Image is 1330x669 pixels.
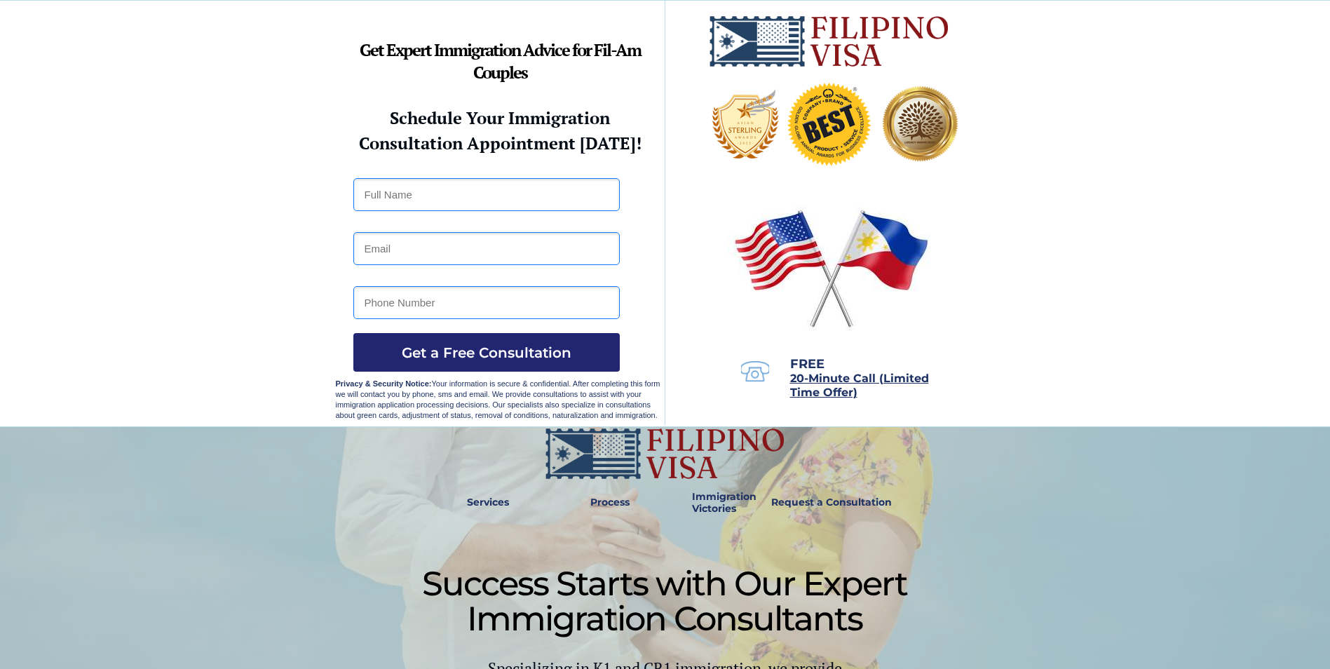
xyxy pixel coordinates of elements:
input: Phone Number [353,286,620,319]
input: Email [353,232,620,265]
strong: Privacy & Security Notice: [336,379,432,388]
span: Your information is secure & confidential. After completing this form we will contact you by phon... [336,379,660,419]
strong: Consultation Appointment [DATE]! [359,132,642,154]
strong: Immigration Victories [692,490,756,515]
strong: Request a Consultation [771,496,892,508]
a: 20-Minute Call (Limited Time Offer) [790,373,929,398]
a: Request a Consultation [765,487,898,519]
a: Immigration Victories [686,487,733,519]
a: Services [458,487,519,519]
input: Full Name [353,178,620,211]
span: FREE [790,356,825,372]
strong: Services [467,496,509,508]
span: 20-Minute Call (Limited Time Offer) [790,372,929,399]
span: Success Starts with Our Expert Immigration Consultants [422,563,907,639]
strong: Schedule Your Immigration [390,107,610,129]
strong: Get Expert Immigration Advice for Fil-Am Couples [360,39,641,83]
span: Get a Free Consultation [353,344,620,361]
strong: Process [590,496,630,508]
button: Get a Free Consultation [353,333,620,372]
a: Process [583,487,637,519]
